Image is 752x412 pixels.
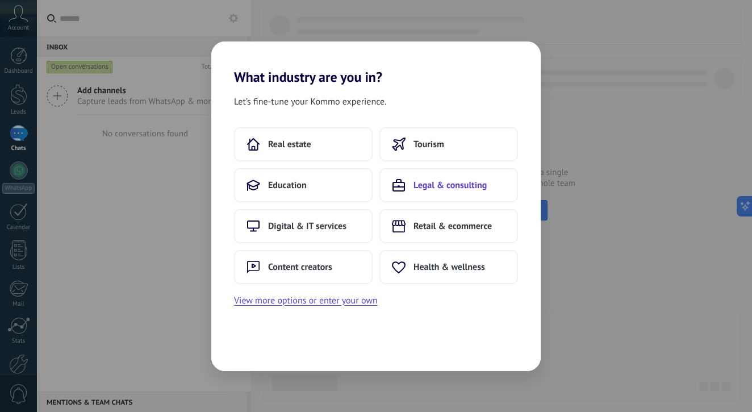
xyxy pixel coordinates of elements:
button: Content creators [234,250,373,284]
button: Retail & ecommerce [379,209,518,243]
span: Content creators [268,261,332,273]
span: Tourism [413,139,444,150]
span: Let’s fine-tune your Kommo experience. [234,94,387,109]
button: Legal & consulting [379,168,518,202]
span: Retail & ecommerce [413,220,492,232]
h2: What industry are you in? [211,41,541,85]
span: Real estate [268,139,311,150]
span: Health & wellness [413,261,485,273]
span: Digital & IT services [268,220,346,232]
button: Education [234,168,373,202]
button: Digital & IT services [234,209,373,243]
button: Real estate [234,127,373,161]
button: Health & wellness [379,250,518,284]
button: View more options or enter your own [234,293,378,308]
button: Tourism [379,127,518,161]
span: Legal & consulting [413,180,487,191]
span: Education [268,180,307,191]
